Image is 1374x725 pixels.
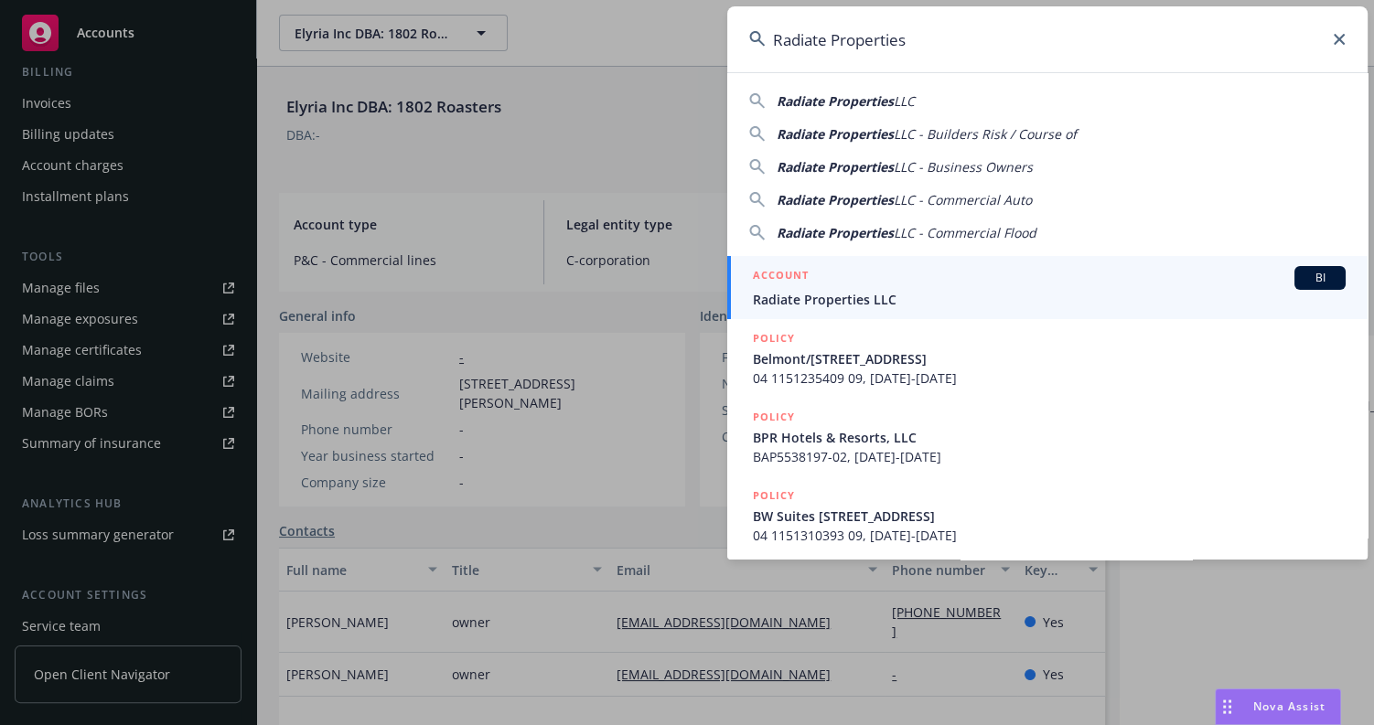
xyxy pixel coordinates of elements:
span: LLC - Builders Risk / Course of [894,125,1077,143]
span: Radiate Properties [777,92,894,110]
a: POLICYBelmont/[STREET_ADDRESS]04 1151235409 09, [DATE]-[DATE] [727,319,1368,398]
a: ACCOUNTBIRadiate Properties LLC [727,256,1368,319]
span: LLC - Commercial Auto [894,191,1032,208]
div: Drag to move [1216,689,1239,724]
span: BPR Hotels & Resorts, LLC [753,428,1346,447]
span: BAP5538197-02, [DATE]-[DATE] [753,447,1346,466]
span: Nova Assist [1253,698,1326,714]
span: Radiate Properties [777,158,894,176]
a: POLICYBW Suites [STREET_ADDRESS]04 1151310393 09, [DATE]-[DATE] [727,476,1368,555]
button: Nova Assist [1215,688,1341,725]
span: Radiate Properties [777,191,894,208]
h5: POLICY [753,486,795,505]
span: Belmont/[STREET_ADDRESS] [753,349,1346,368]
h5: ACCOUNT [753,266,809,288]
span: 04 1151235409 09, [DATE]-[DATE] [753,368,1346,388]
span: BW Suites [STREET_ADDRESS] [753,506,1346,526]
span: BI [1302,270,1338,286]
span: 04 1151310393 09, [DATE]-[DATE] [753,526,1346,545]
span: LLC - Commercial Flood [894,224,1036,241]
span: Radiate Properties LLC [753,290,1346,309]
span: LLC [894,92,915,110]
span: LLC - Business Owners [894,158,1033,176]
span: Radiate Properties [777,125,894,143]
span: Radiate Properties [777,224,894,241]
h5: POLICY [753,408,795,426]
input: Search... [727,6,1368,72]
a: POLICYBPR Hotels & Resorts, LLCBAP5538197-02, [DATE]-[DATE] [727,398,1368,476]
h5: POLICY [753,329,795,347]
